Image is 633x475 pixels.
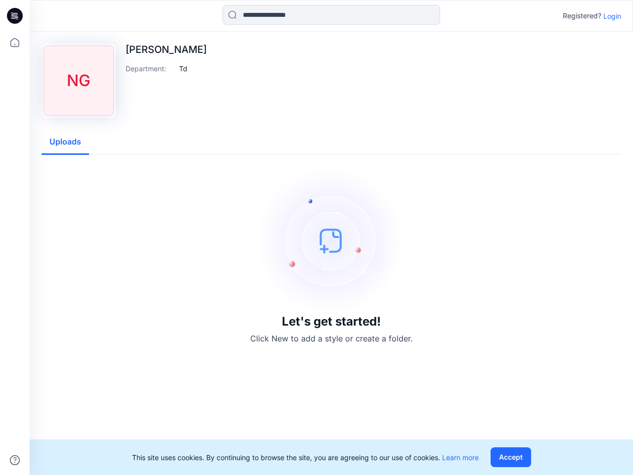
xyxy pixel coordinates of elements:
[442,453,479,462] a: Learn more
[44,46,114,116] div: NG
[126,44,207,55] p: [PERSON_NAME]
[42,130,89,155] button: Uploads
[132,452,479,463] p: This site uses cookies. By continuing to browse the site, you are agreeing to our use of cookies.
[257,166,406,315] img: empty-state-image.svg
[563,10,601,22] p: Registered?
[603,11,621,21] p: Login
[282,315,381,329] h3: Let's get started!
[491,447,531,467] button: Accept
[250,332,412,344] p: Click New to add a style or create a folder.
[179,63,187,74] p: Td
[126,63,175,74] p: Department :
